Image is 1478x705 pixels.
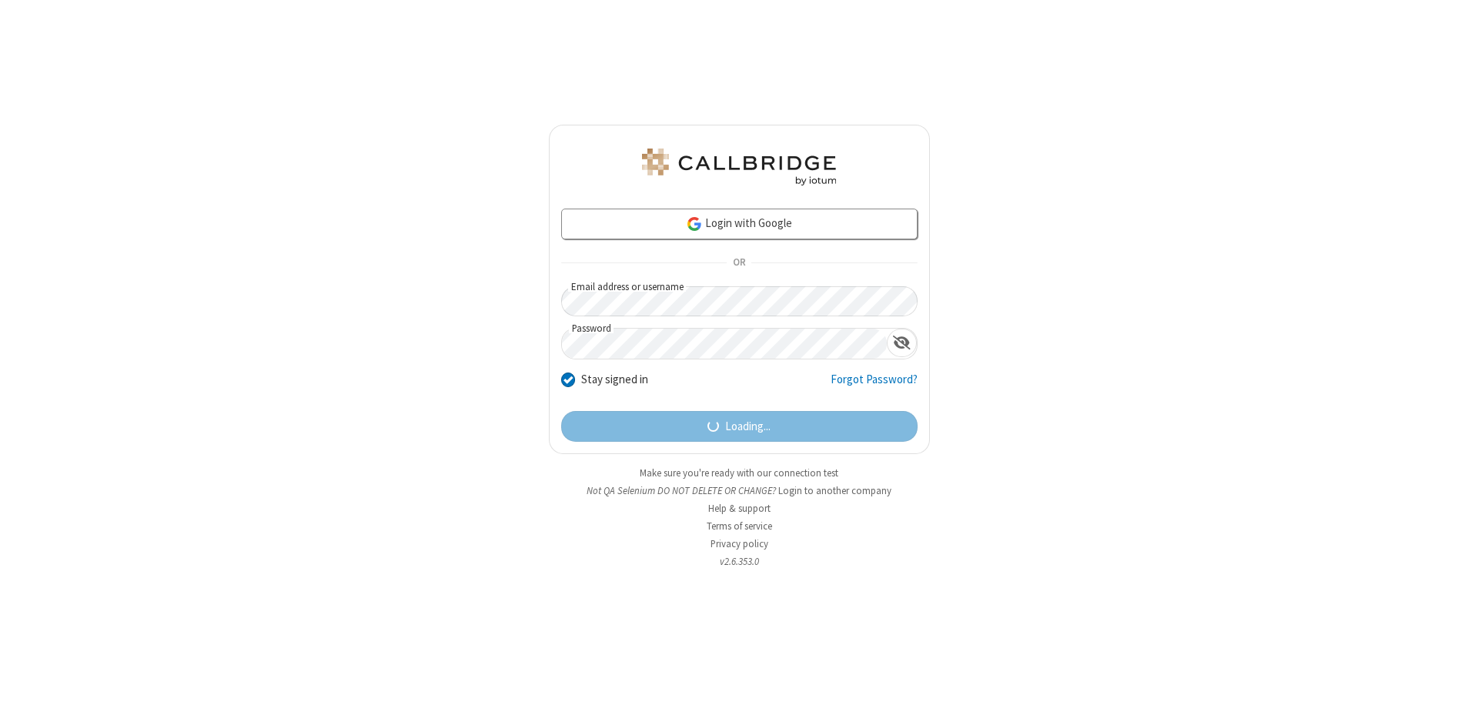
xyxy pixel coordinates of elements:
img: QA Selenium DO NOT DELETE OR CHANGE [639,149,839,185]
li: v2.6.353.0 [549,554,930,569]
img: google-icon.png [686,216,703,232]
button: Loading... [561,411,918,442]
input: Email address or username [561,286,918,316]
input: Password [562,329,887,359]
li: Not QA Selenium DO NOT DELETE OR CHANGE? [549,483,930,498]
a: Privacy policy [711,537,768,550]
a: Terms of service [707,520,772,533]
span: OR [727,252,751,274]
div: Show password [887,329,917,357]
a: Forgot Password? [831,371,918,400]
label: Stay signed in [581,371,648,389]
button: Login to another company [778,483,891,498]
span: Loading... [725,418,771,436]
a: Help & support [708,502,771,515]
a: Make sure you're ready with our connection test [640,466,838,479]
a: Login with Google [561,209,918,239]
